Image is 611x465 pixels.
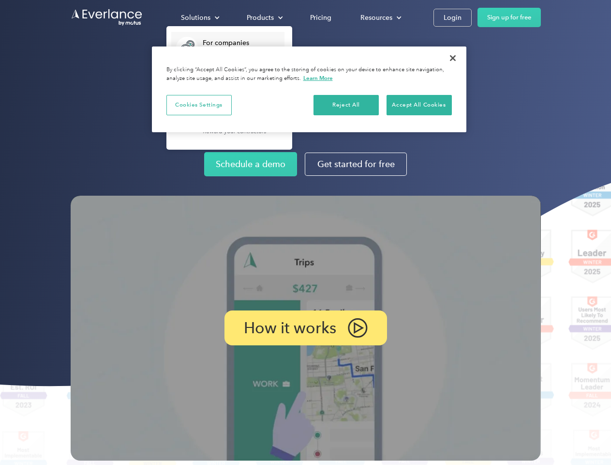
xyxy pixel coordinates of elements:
[310,12,331,24] div: Pricing
[204,152,297,176] a: Schedule a demo
[305,153,407,176] a: Get started for free
[477,8,541,27] a: Sign up for free
[300,9,341,26] a: Pricing
[181,12,210,24] div: Solutions
[203,38,280,48] div: For companies
[237,9,291,26] div: Products
[351,9,409,26] div: Resources
[171,32,284,63] a: For companiesEasy vehicle reimbursements
[166,66,452,83] div: By clicking “Accept All Cookies”, you agree to the storing of cookies on your device to enhance s...
[166,26,292,150] nav: Solutions
[152,46,466,132] div: Cookie banner
[442,47,463,69] button: Close
[313,95,379,115] button: Reject All
[166,95,232,115] button: Cookies Settings
[444,12,462,24] div: Login
[303,75,333,81] a: More information about your privacy, opens in a new tab
[152,46,466,132] div: Privacy
[71,8,143,27] a: Go to homepage
[433,9,472,27] a: Login
[247,12,274,24] div: Products
[171,9,227,26] div: Solutions
[244,322,336,334] p: How it works
[387,95,452,115] button: Accept All Cookies
[71,58,120,78] input: Submit
[360,12,392,24] div: Resources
